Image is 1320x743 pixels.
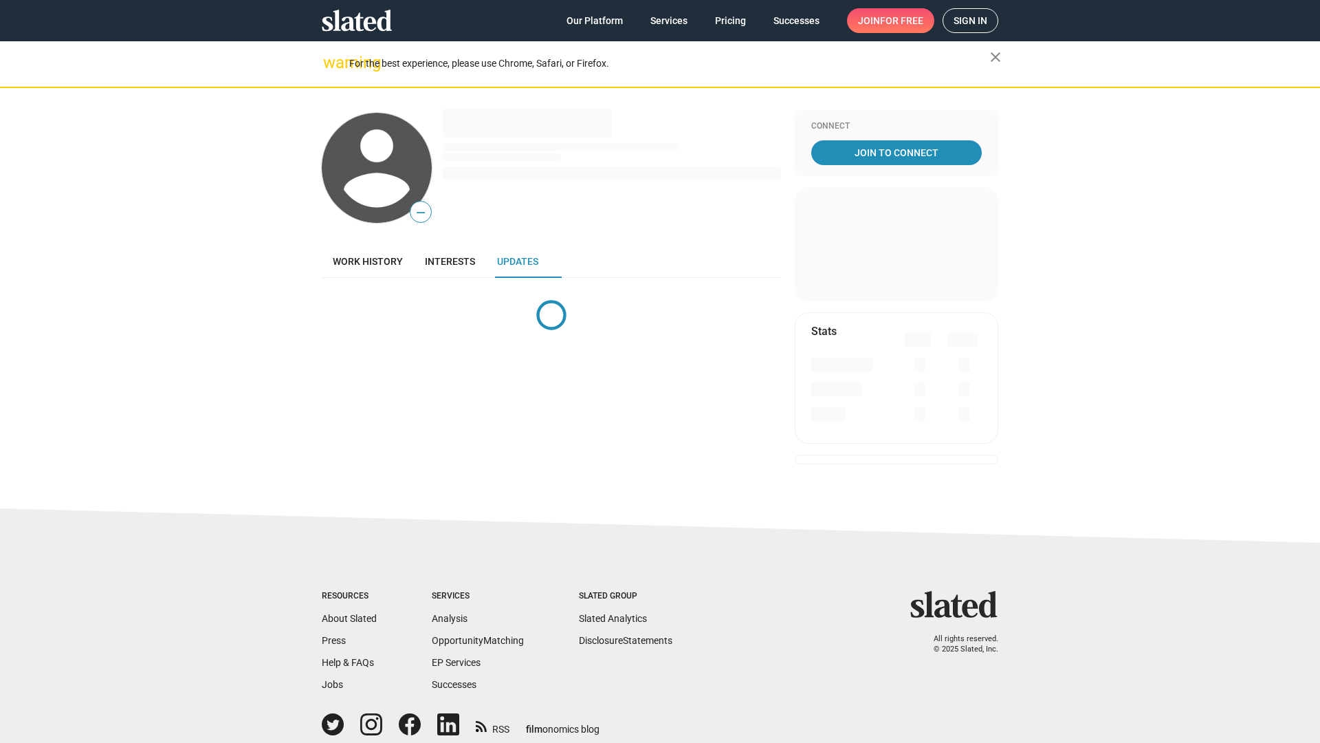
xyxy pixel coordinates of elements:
p: All rights reserved. © 2025 Slated, Inc. [919,634,998,654]
div: Slated Group [579,591,672,602]
a: Joinfor free [847,8,934,33]
a: Interests [414,245,486,278]
a: Successes [432,679,476,690]
span: Join [858,8,923,33]
a: Join To Connect [811,140,982,165]
a: DisclosureStatements [579,635,672,646]
span: Successes [773,8,819,33]
span: Sign in [954,9,987,32]
span: Pricing [715,8,746,33]
span: for free [880,8,923,33]
div: For the best experience, please use Chrome, Safari, or Firefox. [349,54,990,73]
mat-card-title: Stats [811,324,837,338]
a: Sign in [943,8,998,33]
mat-icon: warning [323,54,340,71]
a: Our Platform [555,8,634,33]
a: Slated Analytics [579,613,647,624]
span: Work history [333,256,403,267]
a: Pricing [704,8,757,33]
a: Successes [762,8,830,33]
a: Press [322,635,346,646]
span: Updates [497,256,538,267]
div: Services [432,591,524,602]
span: Interests [425,256,475,267]
a: Updates [486,245,549,278]
span: Join To Connect [814,140,979,165]
a: Help & FAQs [322,657,374,668]
div: Connect [811,121,982,132]
a: RSS [476,715,509,736]
a: Analysis [432,613,467,624]
span: Services [650,8,687,33]
a: Work history [322,245,414,278]
a: filmonomics blog [526,712,599,736]
a: Jobs [322,679,343,690]
span: Our Platform [566,8,623,33]
div: Resources [322,591,377,602]
a: EP Services [432,657,481,668]
mat-icon: close [987,49,1004,65]
a: OpportunityMatching [432,635,524,646]
a: Services [639,8,698,33]
span: — [410,204,431,222]
a: About Slated [322,613,377,624]
span: film [526,724,542,735]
